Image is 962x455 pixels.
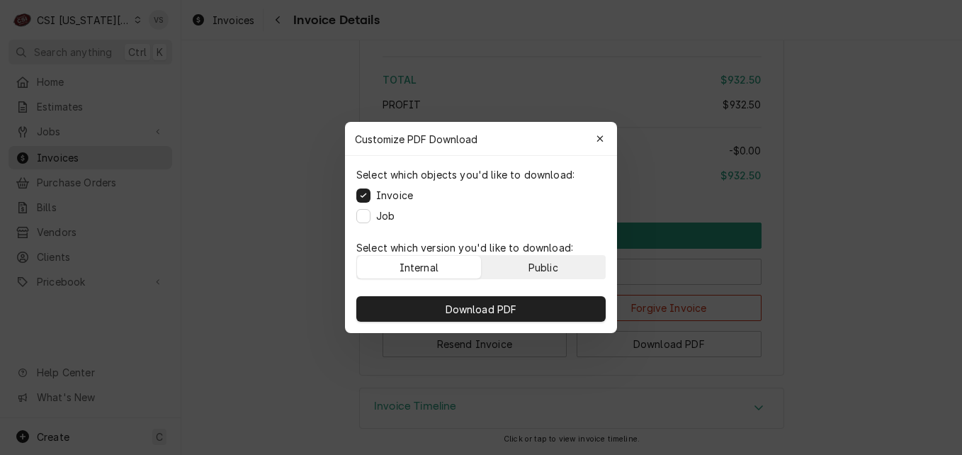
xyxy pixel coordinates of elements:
div: Public [528,260,558,275]
p: Select which version you'd like to download: [356,240,606,255]
label: Invoice [376,188,413,203]
p: Select which objects you'd like to download: [356,167,575,182]
span: Download PDF [443,302,520,317]
label: Job [376,208,395,223]
div: Internal [400,260,438,275]
div: Customize PDF Download [345,122,617,156]
button: Download PDF [356,296,606,322]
